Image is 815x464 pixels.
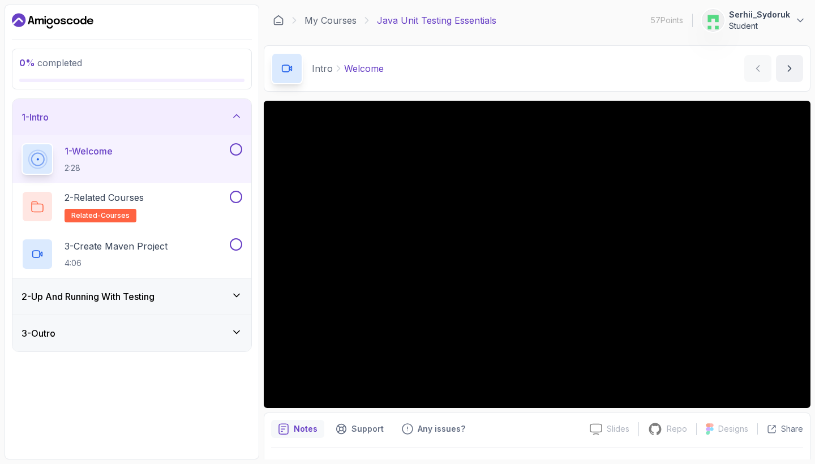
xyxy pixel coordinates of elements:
p: Support [351,423,384,435]
button: 1-Intro [12,99,251,135]
span: related-courses [71,211,130,220]
h3: 1 - Intro [22,110,49,124]
button: Support button [329,420,391,438]
img: user profile image [702,10,724,31]
a: Dashboard [12,12,93,30]
p: Share [781,423,803,435]
p: Welcome [344,62,384,75]
p: Java Unit Testing Essentials [377,14,496,27]
button: 1-Welcome2:28 [22,143,242,175]
p: 57 Points [651,15,683,26]
button: previous content [744,55,771,82]
button: notes button [271,420,324,438]
p: Designs [718,423,748,435]
button: Share [757,423,803,435]
p: Slides [607,423,629,435]
button: next content [776,55,803,82]
p: Intro [312,62,333,75]
p: Student [729,20,790,32]
h3: 2 - Up And Running With Testing [22,290,155,303]
p: 4:06 [65,257,168,269]
span: 0 % [19,57,35,68]
p: 2:28 [65,162,113,174]
span: completed [19,57,82,68]
iframe: 1 - Hi [264,101,810,408]
p: 3 - Create Maven Project [65,239,168,253]
p: 2 - Related Courses [65,191,144,204]
button: 2-Up And Running With Testing [12,278,251,315]
button: Feedback button [395,420,472,438]
a: Dashboard [273,15,284,26]
button: 3-Create Maven Project4:06 [22,238,242,270]
p: Any issues? [418,423,465,435]
p: Notes [294,423,318,435]
button: 3-Outro [12,315,251,351]
p: Serhii_Sydoruk [729,9,790,20]
h3: 3 - Outro [22,326,55,340]
a: My Courses [304,14,357,27]
p: Repo [667,423,687,435]
p: 1 - Welcome [65,144,113,158]
button: user profile imageSerhii_SydorukStudent [702,9,806,32]
button: 2-Related Coursesrelated-courses [22,191,242,222]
